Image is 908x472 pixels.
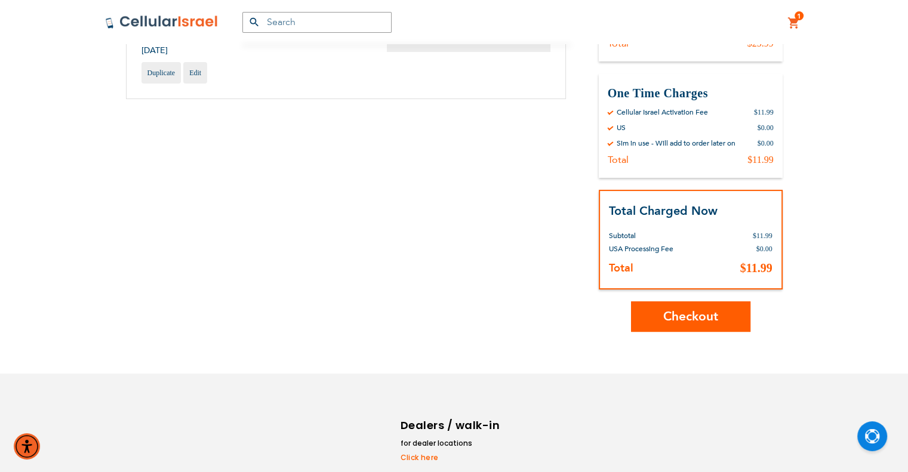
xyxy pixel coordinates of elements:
span: 1 [797,11,801,21]
div: Total [608,154,629,166]
div: US [617,123,626,132]
div: $11.99 [754,107,774,117]
div: Accessibility Menu [14,433,40,459]
span: Duplicate [147,69,176,77]
input: Search [242,12,392,33]
span: $11.99 [740,261,772,274]
img: Cellular Israel Logo [105,15,218,29]
div: $11.99 [747,154,773,166]
div: Sim in use - Will add to order later on [617,138,735,148]
span: USA Processing Fee [609,244,673,254]
th: Subtotal [609,220,718,242]
div: Cellular Israel Activation Fee [617,107,708,117]
div: $0.00 [758,123,774,132]
div: Total [608,38,629,50]
a: Edit [183,62,207,84]
li: for dealer locations [401,437,502,449]
h6: Dealers / walk-in [401,417,502,434]
span: [DATE] [141,45,174,56]
strong: Total [609,261,633,276]
a: Click here [401,452,502,463]
span: Edit [189,69,201,77]
a: 1 [787,16,801,30]
span: $11.99 [753,232,772,240]
button: Checkout [631,301,750,332]
strong: Total Charged Now [609,203,718,219]
div: $0.00 [758,138,774,148]
a: Duplicate [141,62,181,84]
span: $0.00 [756,245,772,253]
span: Checkout [663,308,718,325]
h3: One Time Charges [608,85,774,101]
